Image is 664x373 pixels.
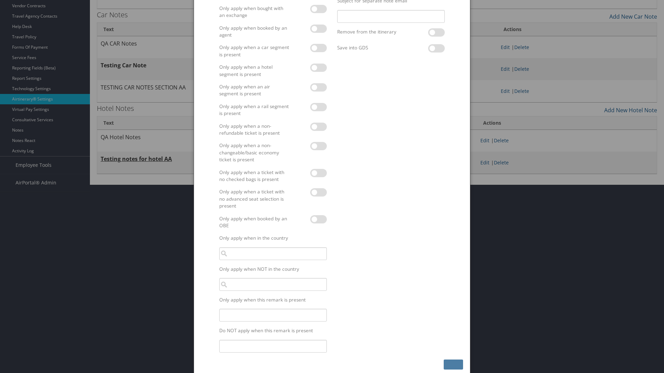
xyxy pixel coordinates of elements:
[216,25,292,39] label: Only apply when booked by an agent
[216,266,330,272] label: Only apply when NOT in the country
[216,5,292,19] label: Only apply when bought with an exchange
[216,103,292,117] label: Only apply when a rail segment is present
[3,4,233,10] p: QA Automation Notes
[216,296,330,303] label: Only apply when this remark is present
[216,235,330,241] label: Only apply when in the country
[216,215,292,229] label: Only apply when booked by an OBE
[216,44,292,58] label: Only apply when a car segment is present
[216,142,292,163] label: Only apply when a non-changeable/basic economy ticket is present
[334,44,410,51] label: Save into GDS
[216,83,292,97] label: Only apply when an air segment is present
[216,169,292,183] label: Only apply when a ticket with no checked bags is present
[334,28,410,35] label: Remove from the itinerary
[216,327,330,334] label: Do NOT apply when this remark is present
[216,64,292,78] label: Only apply when a hotel segment is present
[216,188,292,209] label: Only apply when a ticket with no advanced seat selection is present
[216,123,292,137] label: Only apply when a non-refundable ticket is present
